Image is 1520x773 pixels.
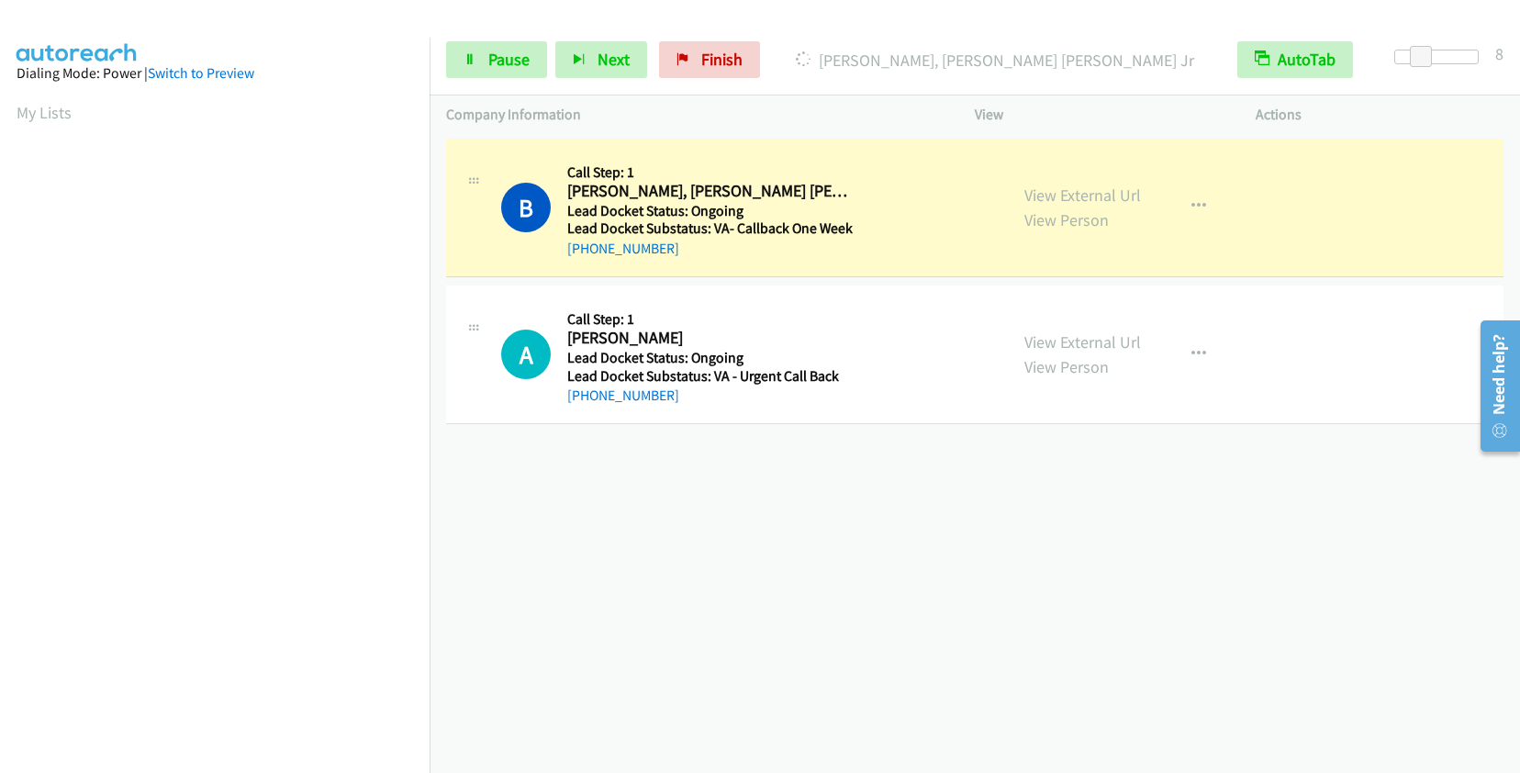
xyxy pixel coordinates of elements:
[567,310,848,329] h5: Call Step: 1
[567,328,848,349] h2: [PERSON_NAME]
[975,104,1223,126] p: View
[446,41,547,78] a: Pause
[785,48,1204,73] p: [PERSON_NAME], [PERSON_NAME] [PERSON_NAME] Jr
[1256,104,1503,126] p: Actions
[17,102,72,123] a: My Lists
[501,330,551,379] h1: A
[1024,331,1141,353] a: View External Url
[567,181,848,202] h2: [PERSON_NAME], [PERSON_NAME] [PERSON_NAME] Jr
[567,240,679,257] a: [PHONE_NUMBER]
[659,41,760,78] a: Finish
[1467,313,1520,459] iframe: Resource Center
[567,219,853,238] h5: Lead Docket Substatus: VA- Callback One Week
[598,49,630,70] span: Next
[1024,209,1109,230] a: View Person
[567,202,853,220] h5: Lead Docket Status: Ongoing
[501,183,551,232] h1: B
[567,349,848,367] h5: Lead Docket Status: Ongoing
[1237,41,1353,78] button: AutoTab
[1495,41,1503,66] div: 8
[701,49,743,70] span: Finish
[17,62,413,84] div: Dialing Mode: Power |
[1024,185,1141,206] a: View External Url
[501,330,551,379] div: The call is yet to be attempted
[555,41,647,78] button: Next
[1024,356,1109,377] a: View Person
[488,49,530,70] span: Pause
[567,163,853,182] h5: Call Step: 1
[567,367,848,386] h5: Lead Docket Substatus: VA - Urgent Call Back
[446,104,942,126] p: Company Information
[567,386,679,404] a: [PHONE_NUMBER]
[148,64,254,82] a: Switch to Preview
